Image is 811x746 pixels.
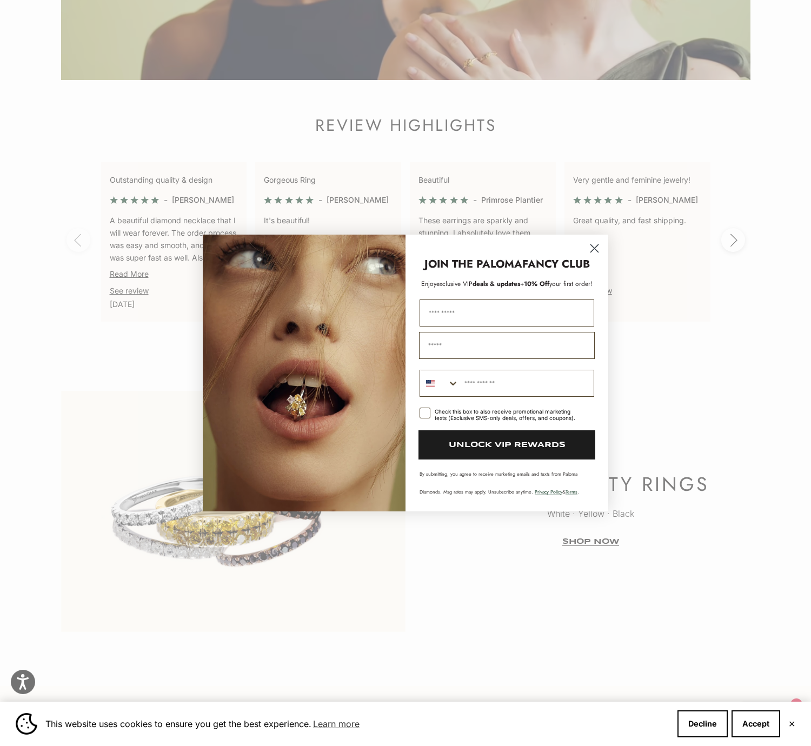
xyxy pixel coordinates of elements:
a: Learn more [311,716,361,732]
p: By submitting, you agree to receive marketing emails and texts from Paloma Diamonds. Msg rates ma... [420,470,594,495]
input: Email [419,332,595,359]
a: Privacy Policy [535,488,562,495]
button: Search Countries [420,370,459,396]
strong: FANCY CLUB [522,256,590,272]
button: Close [788,721,795,727]
input: Phone Number [459,370,594,396]
input: First Name [420,299,594,327]
strong: JOIN THE PALOMA [424,256,522,272]
img: Cookie banner [16,713,37,735]
span: & . [535,488,579,495]
span: + your first order! [520,279,593,289]
button: Decline [677,710,728,737]
img: United States [426,379,435,388]
button: UNLOCK VIP REWARDS [418,430,595,459]
span: deals & updates [436,279,520,289]
span: 10% Off [524,279,549,289]
a: Terms [566,488,577,495]
div: Check this box to also receive promotional marketing texts (Exclusive SMS-only deals, offers, and... [435,408,581,421]
span: exclusive VIP [436,279,473,289]
button: Accept [732,710,780,737]
span: This website uses cookies to ensure you get the best experience. [45,716,669,732]
img: Loading... [203,235,405,511]
span: Enjoy [421,279,436,289]
button: Close dialog [585,239,604,258]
